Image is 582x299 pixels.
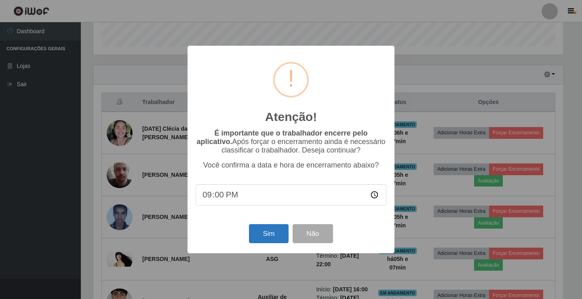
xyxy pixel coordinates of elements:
button: Sim [249,224,288,243]
p: Você confirma a data e hora de encerramento abaixo? [196,161,386,170]
h2: Atenção! [265,110,317,124]
button: Não [293,224,333,243]
p: Após forçar o encerramento ainda é necessário classificar o trabalhador. Deseja continuar? [196,129,386,155]
b: É importante que o trabalhador encerre pelo aplicativo. [196,129,367,146]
